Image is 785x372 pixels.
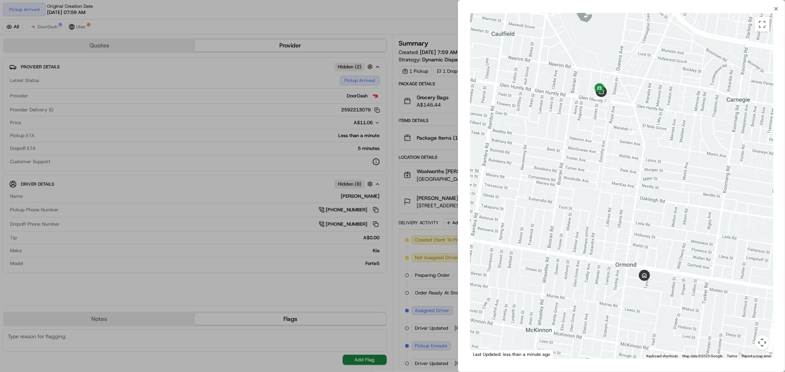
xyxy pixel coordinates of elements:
[472,349,496,359] a: Open this area in Google Maps (opens a new window)
[742,354,771,358] a: Report a map error
[646,354,678,359] button: Keyboard shortcuts
[629,127,637,135] div: 1
[470,350,554,359] div: Last Updated: less than a minute ago
[727,354,737,358] a: Terms
[755,335,770,350] button: Map camera controls
[472,349,496,359] img: Google
[755,17,770,32] button: Toggle fullscreen view
[604,97,612,105] div: 2
[682,354,722,358] span: Map data ©2025 Google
